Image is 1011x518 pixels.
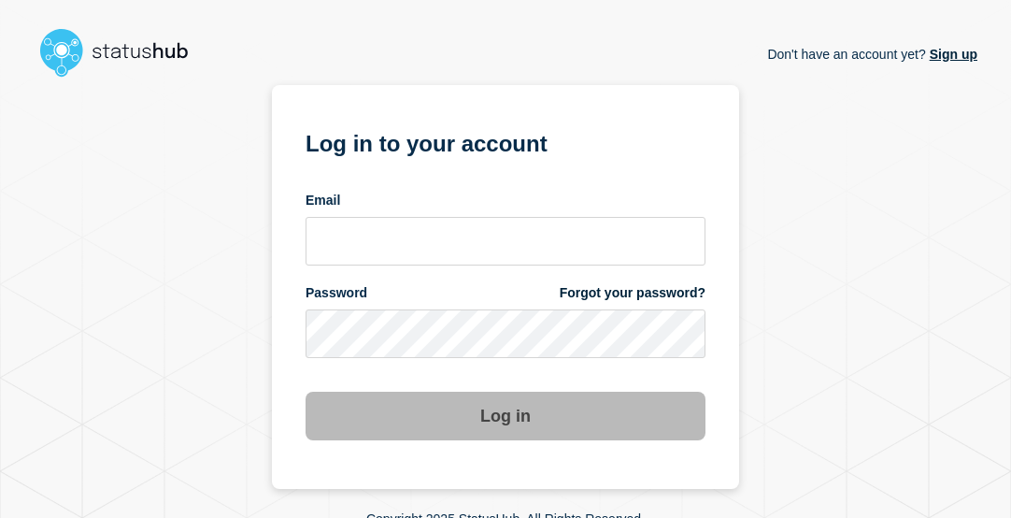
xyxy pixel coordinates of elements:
a: Sign up [926,47,977,62]
button: Log in [306,392,705,440]
a: Forgot your password? [560,284,705,302]
h1: Log in to your account [306,124,705,159]
input: password input [306,309,705,358]
span: Password [306,284,367,302]
p: Don't have an account yet? [767,32,977,77]
img: StatusHub logo [34,22,211,82]
input: email input [306,217,705,266]
span: Email [306,192,340,209]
